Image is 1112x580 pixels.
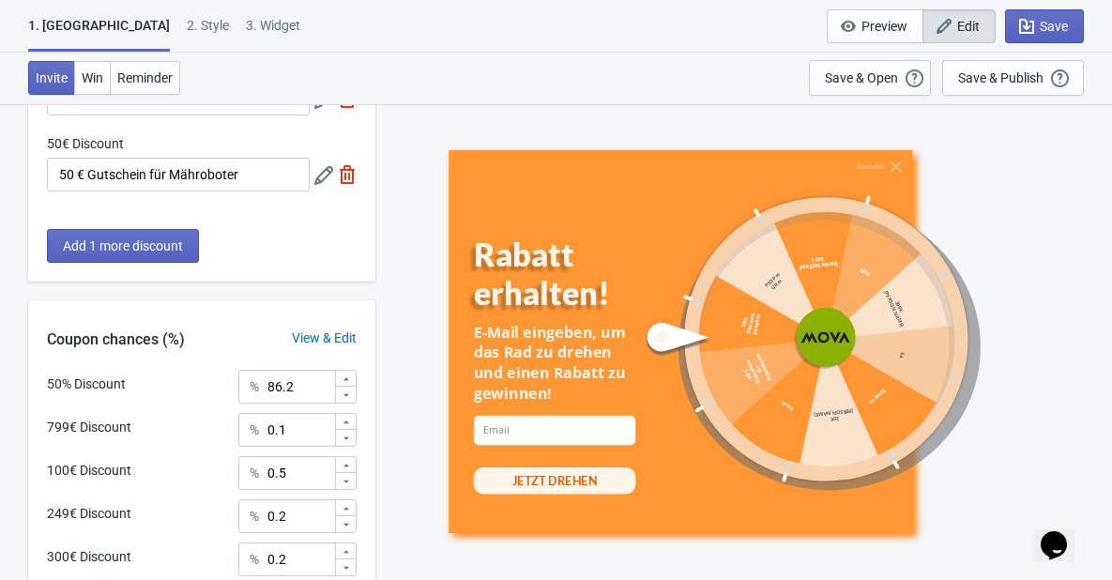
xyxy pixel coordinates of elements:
[338,165,357,184] img: delete.svg
[809,60,931,96] button: Save & Open
[825,70,898,85] div: Save & Open
[1040,19,1068,34] span: Save
[273,328,375,348] div: View & Edit
[36,70,68,85] span: Invite
[1033,505,1093,561] iframe: chat widget
[110,61,180,95] button: Reminder
[63,238,183,253] span: Add 1 more discount
[250,419,259,441] div: %
[187,16,229,49] div: 2 . Style
[861,19,907,34] span: Preview
[47,229,199,263] button: Add 1 more discount
[250,375,259,398] div: %
[47,374,126,394] div: 50% Discount
[28,16,170,52] div: 1. [GEOGRAPHIC_DATA]
[857,162,884,171] div: Beenden
[246,16,300,49] div: 3. Widget
[267,456,334,490] input: Chance
[74,61,111,95] button: Win
[47,504,131,524] div: 249€ Discount
[473,322,635,404] div: E-Mail eingeben, um das Rad zu drehen und einen Rabatt zu gewinnen!
[267,542,334,576] input: Chance
[511,472,596,489] div: JETZT DREHEN
[117,70,173,85] span: Reminder
[922,9,996,43] button: Edit
[250,548,259,571] div: %
[958,70,1043,85] div: Save & Publish
[267,413,334,447] input: Chance
[827,9,923,43] button: Preview
[28,61,75,95] button: Invite
[473,235,667,312] div: Rabatt erhalten!
[47,547,131,567] div: 300€ Discount
[942,60,1084,96] button: Save & Publish
[28,328,204,351] div: Coupon chances (%)
[267,499,334,533] input: Chance
[82,70,103,85] span: Win
[47,418,131,437] div: 799€ Discount
[250,505,259,527] div: %
[47,134,124,153] label: 50€ Discount
[1005,9,1084,43] button: Save
[267,370,334,404] input: Chance
[250,462,259,484] div: %
[473,415,635,445] input: Email
[957,19,980,34] span: Edit
[47,461,131,481] div: 100€ Discount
